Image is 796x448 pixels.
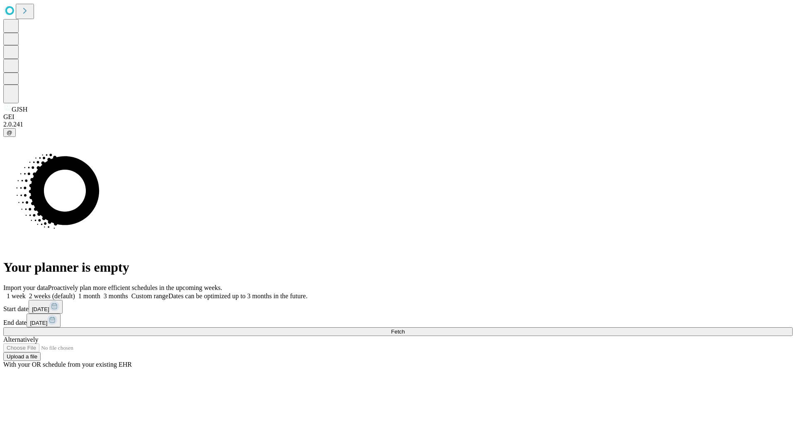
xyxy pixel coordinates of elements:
span: 3 months [104,292,128,299]
button: @ [3,128,16,137]
h1: Your planner is empty [3,260,793,275]
span: Alternatively [3,336,38,343]
button: [DATE] [27,314,61,327]
span: Custom range [131,292,168,299]
div: Start date [3,300,793,314]
span: 2 weeks (default) [29,292,75,299]
span: Dates can be optimized up to 3 months in the future. [168,292,307,299]
button: Fetch [3,327,793,336]
span: GJSH [12,106,27,113]
button: Upload a file [3,352,41,361]
span: 1 week [7,292,26,299]
span: 1 month [78,292,100,299]
span: [DATE] [32,306,49,312]
button: [DATE] [29,300,63,314]
span: @ [7,129,12,136]
span: Import your data [3,284,48,291]
span: [DATE] [30,320,47,326]
span: Proactively plan more efficient schedules in the upcoming weeks. [48,284,222,291]
div: 2.0.241 [3,121,793,128]
span: With your OR schedule from your existing EHR [3,361,132,368]
div: End date [3,314,793,327]
span: Fetch [391,329,405,335]
div: GEI [3,113,793,121]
